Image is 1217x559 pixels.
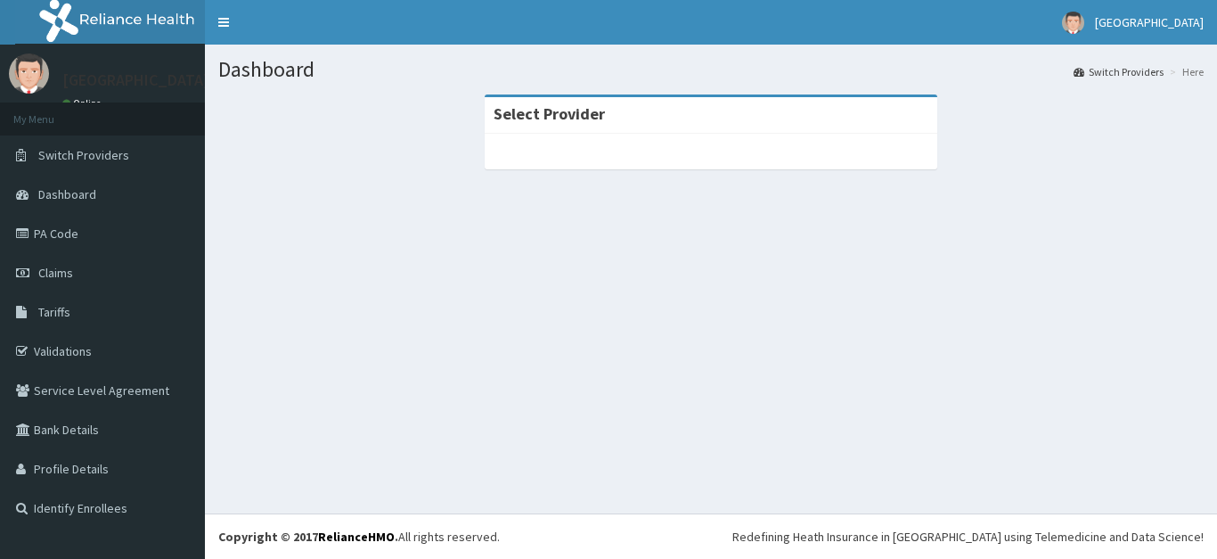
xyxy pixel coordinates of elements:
footer: All rights reserved. [205,514,1217,559]
span: Claims [38,265,73,281]
h1: Dashboard [218,58,1204,81]
img: User Image [9,53,49,94]
strong: Select Provider [494,103,605,124]
li: Here [1165,64,1204,79]
img: User Image [1062,12,1084,34]
a: Switch Providers [1074,64,1164,79]
p: [GEOGRAPHIC_DATA] [62,72,209,88]
span: Dashboard [38,186,96,202]
strong: Copyright © 2017 . [218,529,398,545]
span: [GEOGRAPHIC_DATA] [1095,14,1204,30]
a: Online [62,97,105,110]
span: Tariffs [38,304,70,320]
span: Switch Providers [38,147,129,163]
a: RelianceHMO [318,529,395,545]
div: Redefining Heath Insurance in [GEOGRAPHIC_DATA] using Telemedicine and Data Science! [732,528,1204,546]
